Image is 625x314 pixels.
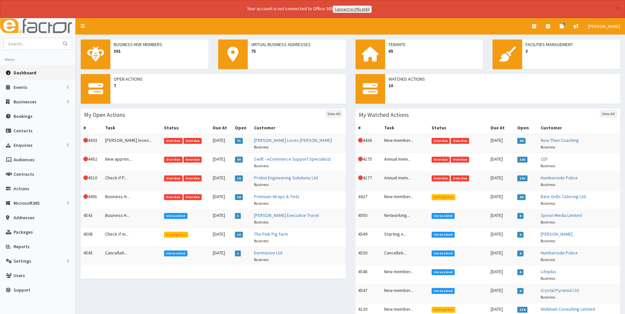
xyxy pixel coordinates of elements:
[388,48,480,54] span: 65
[382,247,429,265] td: Cancellati...
[210,134,232,153] td: [DATE]
[359,112,409,118] h3: My Watched Actions
[161,122,210,134] th: Status
[541,257,555,262] small: Business
[235,250,241,256] span: 1
[164,157,183,163] span: Overdue
[388,82,617,89] span: 10
[164,213,187,219] span: Unresolved
[81,247,102,265] td: 4545
[451,157,469,163] span: Overdue
[254,137,332,143] a: [PERSON_NAME] Loves [PERSON_NAME]
[14,142,33,148] span: Enquiries
[251,122,346,134] th: Customer
[326,110,342,118] a: View All
[488,153,515,171] td: [DATE]
[388,41,480,48] span: Tenants
[114,82,342,89] span: 7
[254,156,331,162] a: Swift - eCommerce Support Specialists
[14,200,40,206] span: Microsoft365
[488,190,515,209] td: [DATE]
[14,157,35,163] span: Audiences
[488,134,515,153] td: [DATE]
[541,194,586,199] a: Bare Grills Catering Ltd
[488,171,515,190] td: [DATE]
[355,190,382,209] td: 4427
[538,122,620,134] th: Customer
[14,171,34,177] span: Contracts
[14,229,33,235] span: Packages
[541,250,578,256] a: Humberside Police
[83,175,88,180] i: This Action is overdue!
[14,287,30,293] span: Support
[429,122,488,134] th: Status
[541,212,582,218] a: Spoon Media Limited
[102,228,161,247] td: Check if m...
[432,194,456,200] span: In Progress
[210,171,232,190] td: [DATE]
[358,157,363,161] i: This Action is overdue!
[432,307,456,313] span: In Progress
[541,231,573,237] a: [PERSON_NAME]
[235,175,243,181] span: 10
[488,265,515,284] td: [DATE]
[517,213,524,219] span: 0
[432,175,450,181] span: Overdue
[541,276,555,281] small: Business
[541,163,555,168] small: Business
[83,138,88,143] i: This Action is overdue!
[14,70,36,76] span: Dashboard
[517,157,527,163] span: 101
[355,122,382,134] th: #
[14,186,29,192] span: Actions
[451,138,469,144] span: Overdue
[254,175,318,181] a: Probia Engineering Solutions Ltd
[355,171,382,190] td: 4177
[541,287,579,293] a: Crystal Pyramid Ltd
[541,220,555,224] small: Business
[333,6,372,13] a: Connect to Office365
[432,288,455,294] span: Unresolved
[432,138,450,144] span: Overdue
[488,247,515,265] td: [DATE]
[114,76,342,82] span: Open Actions
[254,220,269,224] small: Business
[358,138,363,143] i: This Action is overdue!
[114,41,205,48] span: Business Hive Members
[432,250,455,256] span: Unresolved
[541,238,555,243] small: Business
[251,41,342,48] span: Virtual Business Addresses
[541,175,578,181] a: Humberside Police
[432,269,455,275] span: Unresolved
[117,5,502,13] div: Your account is not connected to Office 365
[355,209,382,228] td: 4550
[355,134,382,153] td: 4436
[355,228,382,247] td: 4549
[210,122,232,134] th: Due At
[102,134,161,153] td: [PERSON_NAME] loves...
[164,194,183,200] span: Overdue
[355,265,382,284] td: 4546
[235,213,241,219] span: 1
[526,48,617,54] span: 3
[83,157,88,161] i: This Action is overdue!
[81,171,102,190] td: 4510
[164,232,188,238] span: In Progress
[517,194,526,200] span: 38
[81,153,102,171] td: 4452
[81,209,102,228] td: 4543
[541,144,555,149] small: Business
[102,209,161,228] td: Business H...
[517,138,526,144] span: 36
[14,244,30,249] span: Reports
[102,247,161,265] td: Cancellati...
[583,18,625,35] a: [PERSON_NAME]
[254,182,269,187] small: Business
[14,113,33,119] span: Bookings
[382,134,429,153] td: New member...
[235,194,243,200] span: 16
[382,171,429,190] td: Annual mem...
[164,175,183,181] span: Overdue
[14,215,35,221] span: Addresses
[451,175,469,181] span: Overdue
